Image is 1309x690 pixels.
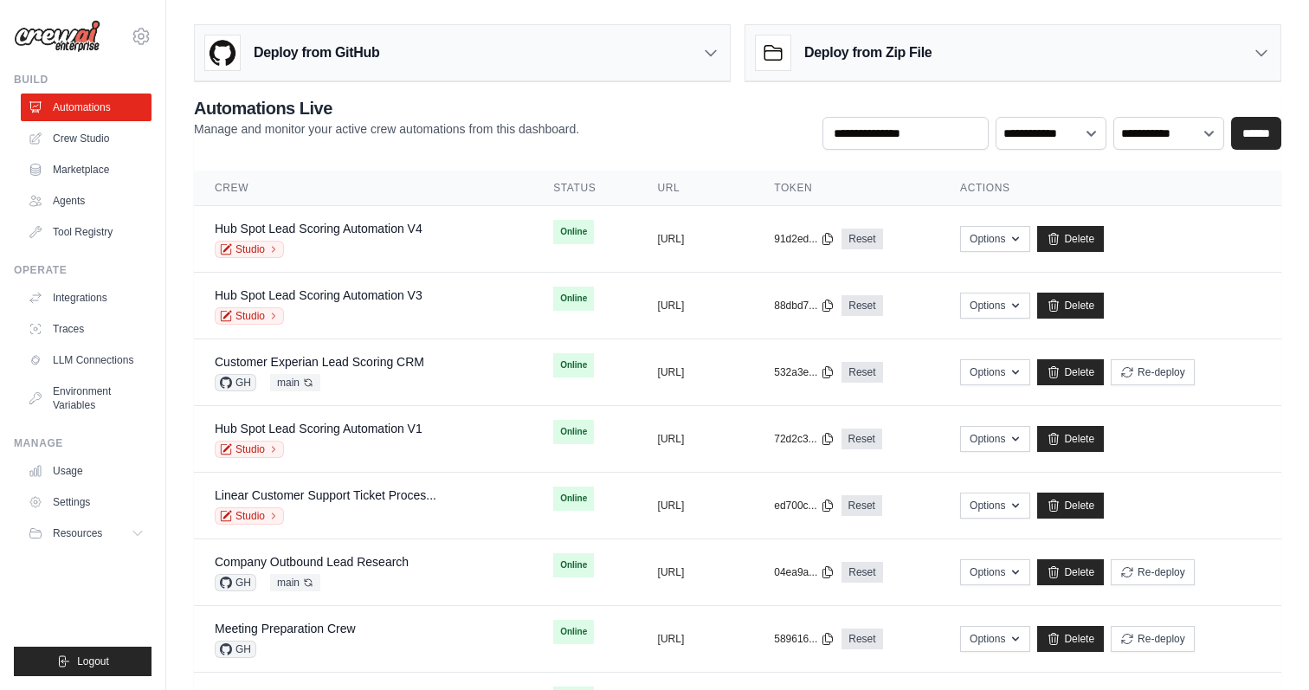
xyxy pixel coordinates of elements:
a: Usage [21,457,152,485]
button: ed700c... [774,499,834,513]
span: Logout [77,655,109,668]
a: Linear Customer Support Ticket Proces... [215,488,436,502]
span: GH [215,374,256,391]
span: Online [553,353,594,377]
span: Online [553,420,594,444]
a: Company Outbound Lead Research [215,555,409,569]
button: Options [960,293,1030,319]
span: Resources [53,526,102,540]
a: Studio [215,441,284,458]
a: Delete [1037,559,1104,585]
div: Build [14,73,152,87]
button: 91d2ed... [774,232,835,246]
th: Actions [939,171,1281,206]
span: Online [553,553,594,577]
span: Online [553,620,594,644]
button: Re-deploy [1111,559,1195,585]
a: Studio [215,241,284,258]
th: Status [532,171,636,206]
span: Online [553,220,594,244]
a: Crew Studio [21,125,152,152]
button: 04ea9a... [774,565,835,579]
span: Online [553,487,594,511]
button: Options [960,226,1030,252]
a: Settings [21,488,152,516]
a: Delete [1037,359,1104,385]
a: Hub Spot Lead Scoring Automation V4 [215,222,422,235]
th: Token [753,171,939,206]
a: Reset [841,562,882,583]
a: Studio [215,507,284,525]
a: Delete [1037,493,1104,519]
th: URL [637,171,754,206]
a: Reset [841,429,882,449]
a: Reset [841,362,882,383]
button: Options [960,426,1030,452]
p: Manage and monitor your active crew automations from this dashboard. [194,120,579,138]
a: Integrations [21,284,152,312]
span: GH [215,641,256,658]
a: Delete [1037,426,1104,452]
a: Delete [1037,293,1104,319]
span: main [270,374,320,391]
h3: Deploy from Zip File [804,42,932,63]
h3: Deploy from GitHub [254,42,379,63]
button: Options [960,626,1030,652]
a: Reset [841,495,882,516]
a: Reset [841,295,882,316]
img: Logo [14,20,100,53]
button: 589616... [774,632,835,646]
a: Meeting Preparation Crew [215,622,356,635]
a: Traces [21,315,152,343]
button: Options [960,359,1030,385]
a: Reset [841,629,882,649]
span: GH [215,574,256,591]
button: Resources [21,519,152,547]
span: main [270,574,320,591]
button: Re-deploy [1111,626,1195,652]
a: Automations [21,94,152,121]
img: GitHub Logo [205,35,240,70]
button: Logout [14,647,152,676]
a: Delete [1037,626,1104,652]
a: Environment Variables [21,377,152,419]
a: Tool Registry [21,218,152,246]
th: Crew [194,171,532,206]
button: Options [960,493,1030,519]
button: 532a3e... [774,365,835,379]
div: Manage [14,436,152,450]
button: 72d2c3... [774,432,834,446]
div: Operate [14,263,152,277]
a: Delete [1037,226,1104,252]
a: Agents [21,187,152,215]
a: Marketplace [21,156,152,184]
h2: Automations Live [194,96,579,120]
a: LLM Connections [21,346,152,374]
span: Online [553,287,594,311]
button: Options [960,559,1030,585]
a: Studio [215,307,284,325]
a: Hub Spot Lead Scoring Automation V3 [215,288,422,302]
button: 88dbd7... [774,299,835,313]
a: Hub Spot Lead Scoring Automation V1 [215,422,422,435]
button: Re-deploy [1111,359,1195,385]
a: Customer Experian Lead Scoring CRM [215,355,424,369]
a: Reset [841,229,882,249]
